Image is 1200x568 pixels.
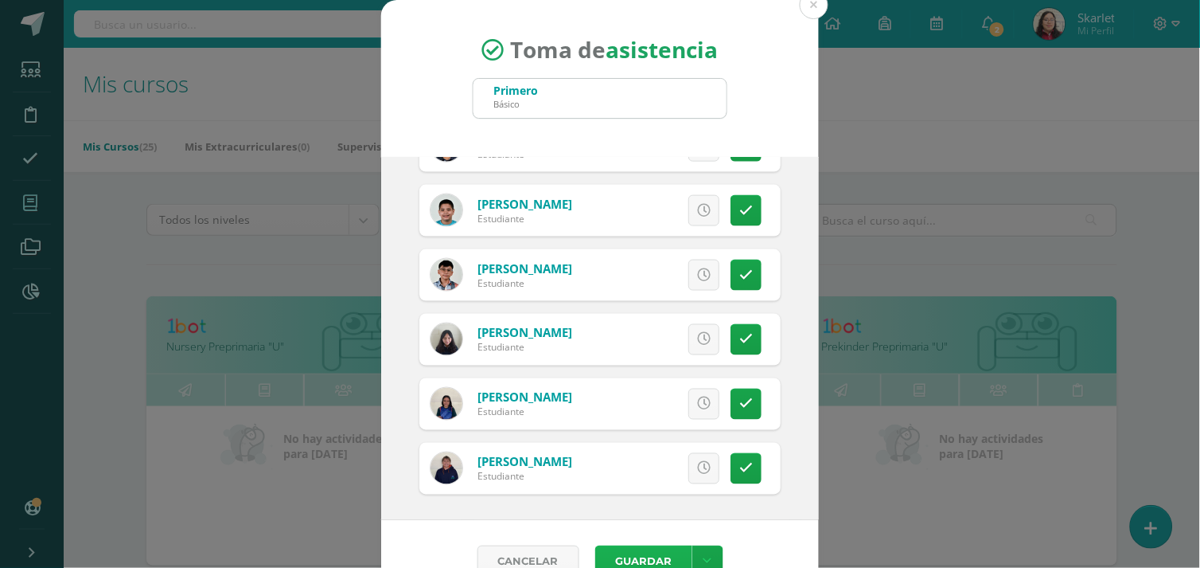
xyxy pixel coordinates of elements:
a: [PERSON_NAME] [477,390,572,405]
div: Estudiante [477,405,572,419]
strong: asistencia [606,35,719,65]
div: Primero [493,83,538,98]
a: [PERSON_NAME] [477,325,572,341]
img: 23d04f27d739dcc03af9298a22b6d4aa.png [431,259,462,291]
a: [PERSON_NAME] [477,260,572,276]
a: [PERSON_NAME] [477,454,572,470]
span: Toma de [511,35,719,65]
div: Estudiante [477,470,572,484]
img: 7c6f77d61ba1b99a797ac6b18d01a041.png [431,452,462,484]
a: [PERSON_NAME] [477,196,572,212]
input: Busca un grado o sección aquí... [473,79,727,118]
div: Estudiante [477,341,572,355]
div: Estudiante [477,212,572,225]
img: 3dfaa7317bad568b4b408182205a8f5f.png [431,194,462,226]
div: Básico [493,98,538,110]
img: 6b6f52e827d6b2c08dd656e22119a2ba.png [431,388,462,420]
img: c855125893cffa474c9bd1646695e8b8.png [431,323,462,355]
div: Estudiante [477,276,572,290]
